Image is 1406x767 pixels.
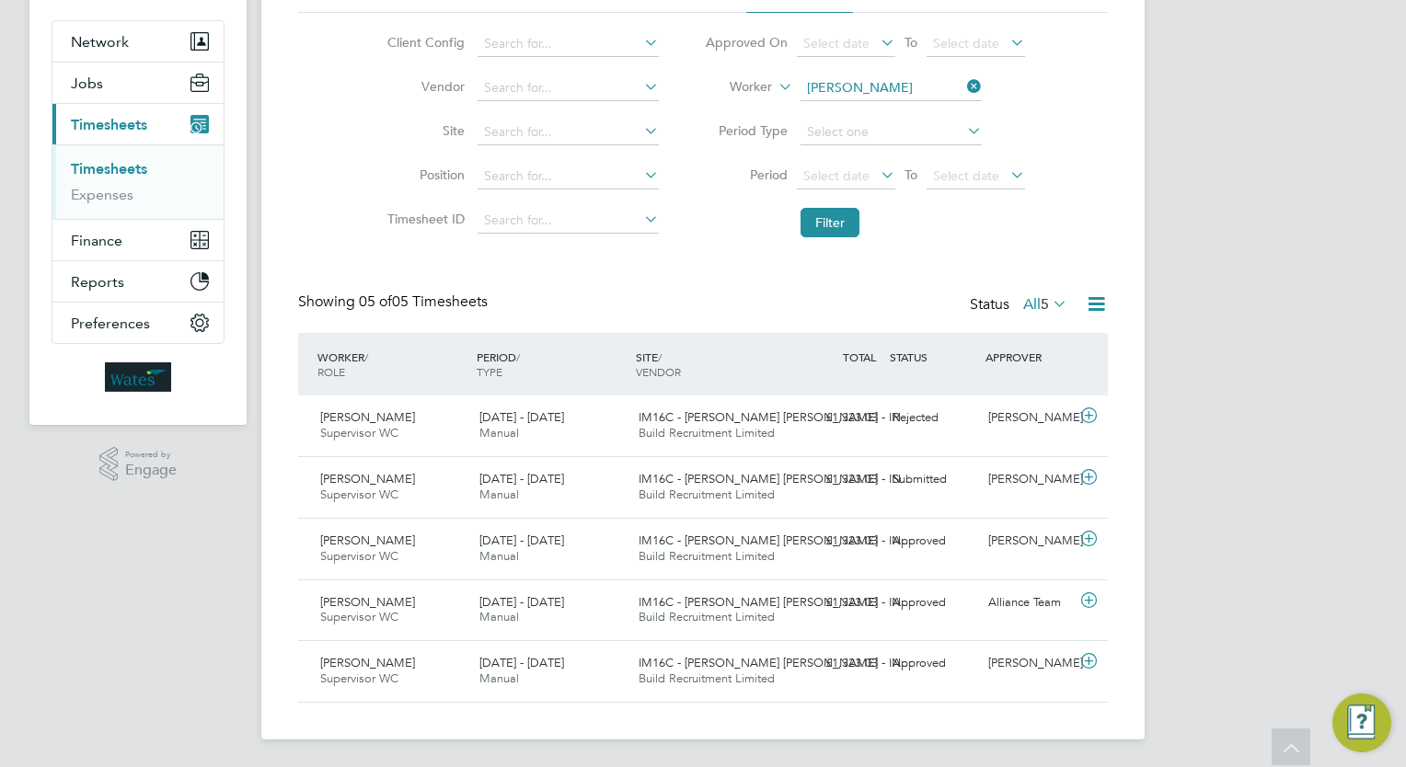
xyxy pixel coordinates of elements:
div: £1,323.03 [789,464,885,495]
span: [PERSON_NAME] [320,655,415,670]
a: Powered byEngage [99,447,178,482]
div: STATUS [885,340,981,373]
span: Select date [933,35,999,52]
div: £1,323.03 [789,403,885,433]
label: Worker [689,78,772,97]
label: Site [382,122,465,139]
span: Build Recruitment Limited [639,670,775,686]
div: [PERSON_NAME] [981,526,1077,556]
span: ROLE [317,364,345,379]
div: Submitted [885,464,981,495]
span: Manual [479,609,519,624]
input: Search for... [478,75,659,101]
span: [DATE] - [DATE] [479,532,564,548]
button: Finance [52,220,224,260]
span: [DATE] - [DATE] [479,471,564,487]
a: Timesheets [71,160,147,177]
div: £1,323.03 [789,588,885,618]
label: All [1023,295,1067,314]
span: Supervisor WC [320,548,398,564]
span: Preferences [71,315,150,332]
input: Search for... [478,31,659,57]
label: Vendor [382,78,465,95]
div: PERIOD [472,340,631,388]
span: [DATE] - [DATE] [479,594,564,610]
button: Preferences [52,303,224,343]
span: [PERSON_NAME] [320,594,415,610]
input: Search for... [478,120,659,145]
div: Approved [885,588,981,618]
button: Reports [52,261,224,302]
input: Search for... [801,75,982,101]
span: Network [71,33,129,51]
div: [PERSON_NAME] [981,464,1077,495]
label: Timesheet ID [382,211,465,227]
div: Status [970,292,1071,318]
span: To [899,30,923,54]
div: £1,323.03 [789,648,885,679]
span: Select date [803,35,870,52]
span: Supervisor WC [320,487,398,502]
span: Select date [933,167,999,184]
span: IM16C - [PERSON_NAME] [PERSON_NAME] - IN… [639,532,913,548]
span: [DATE] - [DATE] [479,655,564,670]
label: Period Type [705,122,788,139]
div: [PERSON_NAME] [981,403,1077,433]
span: Manual [479,487,519,502]
span: Finance [71,232,122,249]
span: [PERSON_NAME] [320,471,415,487]
div: APPROVER [981,340,1077,373]
span: Build Recruitment Limited [639,487,775,502]
span: / [658,349,662,364]
span: [DATE] - [DATE] [479,409,564,425]
span: 05 of [359,292,392,311]
span: Build Recruitment Limited [639,609,775,624]
span: TOTAL [843,349,876,364]
span: Manual [479,425,519,441]
span: [PERSON_NAME] [320,532,415,548]
label: Client Config [382,34,465,51]
a: Expenses [71,186,133,203]
input: Select one [801,120,982,145]
span: Supervisor WC [320,609,398,624]
span: IM16C - [PERSON_NAME] [PERSON_NAME] - IN… [639,471,913,487]
span: Supervisor WC [320,425,398,441]
span: Supervisor WC [320,670,398,686]
span: IM16C - [PERSON_NAME] [PERSON_NAME] - IN… [639,594,913,610]
div: Timesheets [52,144,224,219]
input: Search for... [478,208,659,234]
span: Build Recruitment Limited [639,425,775,441]
span: Jobs [71,74,103,92]
button: Jobs [52,63,224,103]
label: Period [705,166,788,183]
div: [PERSON_NAME] [981,648,1077,679]
div: Approved [885,526,981,556]
button: Engage Resource Center [1332,693,1391,752]
span: / [516,349,520,364]
button: Network [52,21,224,62]
label: Approved On [705,34,788,51]
span: 05 Timesheets [359,292,488,311]
div: Rejected [885,403,981,433]
span: Manual [479,548,519,564]
span: Timesheets [71,116,147,133]
div: £1,323.03 [789,526,885,556]
span: Engage [125,463,177,478]
div: Alliance Team [981,588,1077,618]
img: wates-logo-retina.png [105,362,171,392]
div: Showing [298,292,491,312]
a: Go to home page [52,362,225,392]
span: Build Recruitment Limited [639,548,775,564]
span: Powered by [125,447,177,463]
span: Manual [479,670,519,686]
div: WORKER [313,340,472,388]
span: VENDOR [636,364,681,379]
span: / [364,349,368,364]
input: Search for... [478,164,659,189]
div: SITE [631,340,790,388]
span: Reports [71,273,124,291]
span: 5 [1041,295,1049,314]
span: TYPE [477,364,502,379]
span: Select date [803,167,870,184]
span: [PERSON_NAME] [320,409,415,425]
